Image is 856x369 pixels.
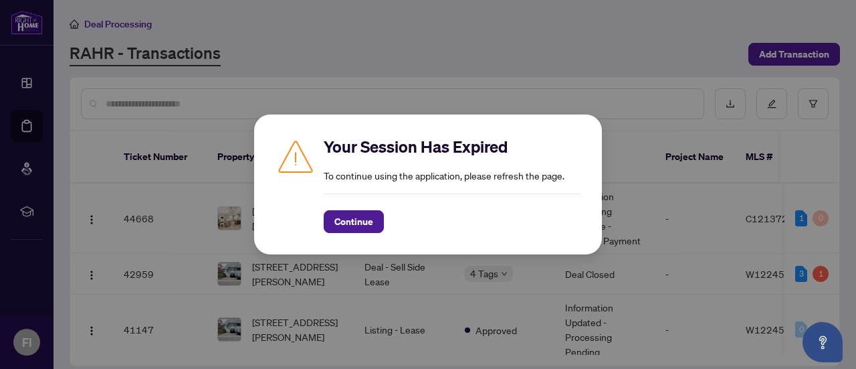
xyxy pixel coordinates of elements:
[334,211,373,232] span: Continue
[276,136,316,176] img: Caution icon
[324,136,580,157] h2: Your Session Has Expired
[802,322,843,362] button: Open asap
[324,136,580,233] div: To continue using the application, please refresh the page.
[324,210,384,233] button: Continue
